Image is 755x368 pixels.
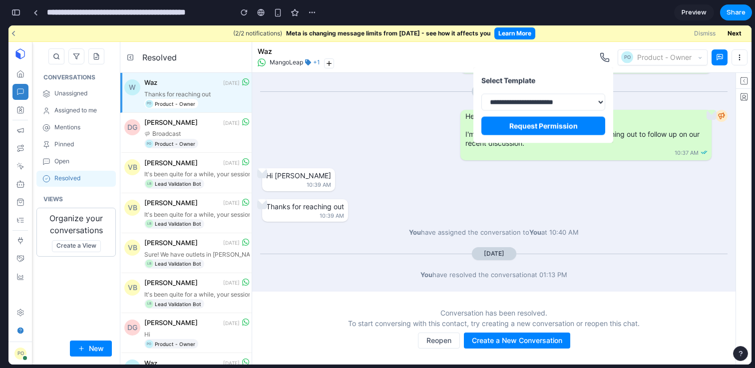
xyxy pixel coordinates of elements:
iframe: To enrich screen reader interactions, please activate Accessibility in Grammarly extension settings [8,25,752,365]
span: Request Permission [501,96,569,105]
button: Share [720,4,752,20]
span: Preview [682,7,707,17]
div: Select Template [473,50,597,60]
a: Preview [674,4,714,20]
button: Request Permission [473,91,597,110]
span: Share [727,7,746,17]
